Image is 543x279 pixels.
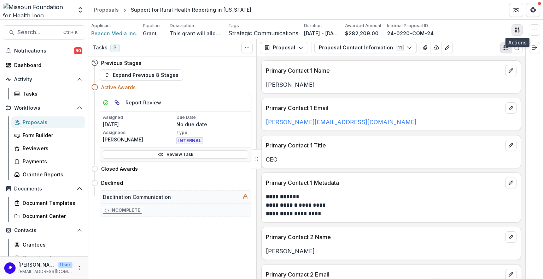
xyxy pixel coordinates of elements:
[505,102,516,114] button: edit
[387,23,428,29] p: Internal Proposal ID
[505,231,516,243] button: edit
[74,47,82,54] span: 90
[266,141,502,150] p: Primary Contact 1 Title
[170,23,194,29] p: Description
[526,3,540,17] button: Get Help
[23,241,80,248] div: Grantees
[3,225,85,236] button: Open Contacts
[3,74,85,85] button: Open Activity
[266,178,502,187] p: Primary Contact 1 Metadata
[101,59,141,67] h4: Previous Stages
[314,42,417,53] button: Proposal Contact Information11
[176,121,249,128] p: No due date
[442,42,453,53] button: Edit as form
[91,23,111,29] p: Applicant
[266,66,502,75] p: Primary Contact 1 Name
[14,186,74,192] span: Documents
[91,5,122,15] a: Proposals
[266,80,516,89] p: [PERSON_NAME]
[11,88,85,99] a: Tasks
[505,177,516,188] button: edit
[505,65,516,76] button: edit
[266,119,416,126] a: [PERSON_NAME][EMAIL_ADDRESS][DOMAIN_NAME]
[345,23,381,29] p: Awarded Amount
[110,207,140,213] p: Incomplete
[3,183,85,194] button: Open Documents
[241,42,253,53] button: Toggle View Cancelled Tasks
[75,3,85,17] button: Open entity switcher
[11,156,85,167] a: Payments
[111,97,123,108] button: View dependent tasks
[23,158,80,165] div: Payments
[91,30,137,37] a: Beacon Media Inc.
[58,262,72,268] p: User
[143,23,160,29] p: Pipeline
[18,268,72,275] p: [EMAIL_ADDRESS][DOMAIN_NAME]
[3,25,85,40] button: Search...
[23,119,80,126] div: Proposals
[11,142,85,154] a: Reviewers
[14,48,74,54] span: Notifications
[14,77,74,83] span: Activity
[23,145,80,152] div: Reviewers
[266,155,516,164] p: CEO
[143,30,157,37] p: Grant
[17,29,59,36] span: Search...
[7,266,12,270] div: Jean Freeman-Crawford
[176,137,203,144] span: INTERNAL
[100,69,183,81] button: Expand Previous 8 Stages
[103,136,175,143] p: [PERSON_NAME]
[266,270,502,279] p: Primary Contact 2 Email
[11,197,85,209] a: Document Templates
[103,121,175,128] p: [DATE]
[93,45,107,51] h3: Tasks
[500,42,512,53] button: Plaintext view
[131,6,251,13] div: Support for Rural Health Reporting in [US_STATE]
[110,44,120,52] span: 3
[23,90,80,97] div: Tasks
[94,6,119,13] div: Proposals
[18,261,55,268] p: [PERSON_NAME]
[228,23,239,29] p: Tags
[23,254,80,261] div: Constituents
[11,210,85,222] a: Document Center
[14,228,74,233] span: Contacts
[75,264,84,272] button: More
[345,30,379,37] p: $282,209.00
[11,169,85,180] a: Grantee Reports
[511,42,522,53] button: PDF view
[3,45,85,56] button: Notifications90
[11,252,85,263] a: Constituents
[23,212,80,220] div: Document Center
[103,114,175,121] p: Assigned
[23,171,80,178] div: Grantee Reports
[91,5,254,15] nav: breadcrumb
[529,42,540,53] button: Expand right
[176,129,249,136] p: Type
[103,193,171,201] h5: Declination Communication
[23,132,80,139] div: Form Builder
[304,30,339,37] p: [DATE] - [DATE]
[387,30,434,37] p: 24-0220-COM-24
[3,3,72,17] img: Missouri Foundation for Health logo
[420,42,431,53] button: View Attached Files
[509,3,523,17] button: Partners
[11,129,85,141] a: Form Builder
[266,233,502,241] p: Primary Contact 2 Name
[101,165,138,172] h4: Closed Awards
[266,247,516,255] p: [PERSON_NAME]
[304,23,322,29] p: Duration
[228,30,298,37] span: Strategic Communications
[103,150,248,159] a: Review Task
[260,42,308,53] button: Proposal
[266,104,502,112] p: Primary Contact 1 Email
[14,105,74,111] span: Workflows
[170,30,223,37] p: This grant will allow The Beacon to hire a dedicated rural health reporter to cover statewide iss...
[125,99,161,106] h5: Report Review
[11,116,85,128] a: Proposals
[23,199,80,207] div: Document Templates
[3,102,85,114] button: Open Workflows
[62,29,79,36] div: Ctrl + K
[101,179,123,187] h4: Declined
